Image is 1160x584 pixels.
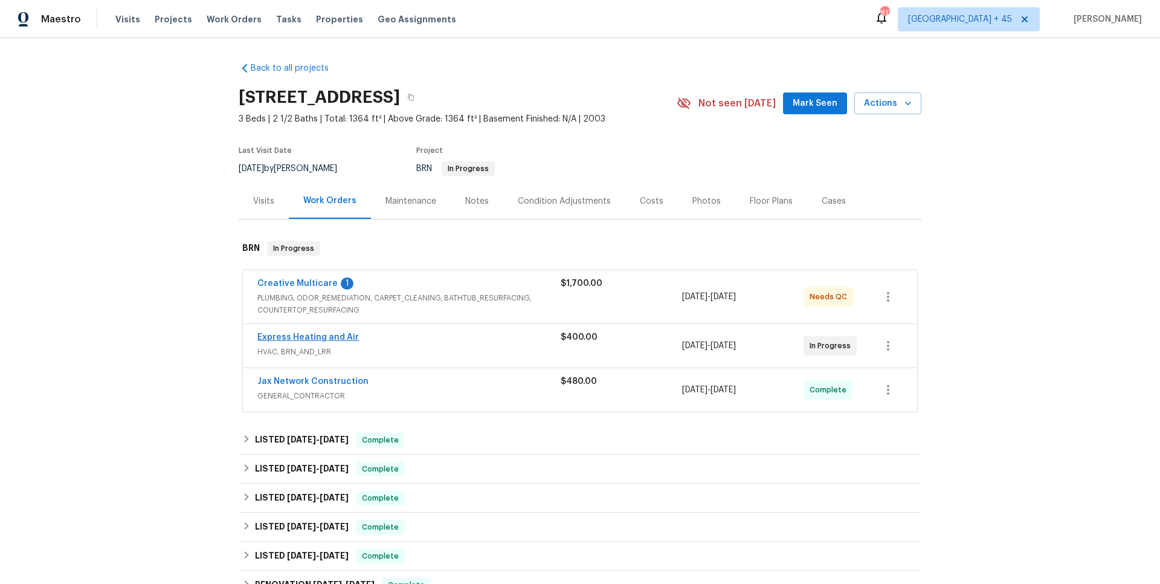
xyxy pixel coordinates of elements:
span: Last Visit Date [239,147,292,154]
span: [DATE] [682,386,707,394]
span: In Progress [268,242,319,255]
div: LISTED [DATE]-[DATE]Complete [239,455,921,484]
span: $1,700.00 [561,279,602,288]
span: BRN [416,164,495,173]
div: BRN In Progress [239,229,921,268]
h6: LISTED [255,549,349,563]
span: [DATE] [287,551,316,560]
span: Visits [115,13,140,25]
span: [PERSON_NAME] [1069,13,1142,25]
span: [DATE] [710,386,736,394]
span: - [287,464,349,473]
span: Complete [357,550,404,562]
span: [DATE] [710,293,736,301]
span: [DATE] [320,493,349,502]
span: [DATE] [287,435,316,444]
span: [DATE] [320,435,349,444]
span: Actions [864,96,912,111]
div: Work Orders [303,195,356,207]
span: GENERAL_CONTRACTOR [257,390,561,402]
a: Jax Network Construction [257,377,369,386]
span: Complete [357,492,404,504]
div: LISTED [DATE]-[DATE]Complete [239,513,921,542]
a: Express Heating and Air [257,333,359,342]
span: [DATE] [287,522,316,531]
div: 1 [341,277,353,290]
span: Not seen [DATE] [698,97,776,109]
span: [DATE] [710,342,736,350]
span: HVAC, BRN_AND_LRR [257,346,561,358]
div: LISTED [DATE]-[DATE]Complete [239,542,921,571]
div: LISTED [DATE]-[DATE]Complete [239,484,921,513]
span: Complete [357,434,404,446]
h6: LISTED [255,520,349,534]
span: - [682,384,736,396]
span: Complete [810,384,851,396]
span: Geo Assignments [378,13,456,25]
span: Projects [155,13,192,25]
span: - [287,493,349,502]
div: Maintenance [385,195,436,207]
div: Notes [465,195,489,207]
h6: LISTED [255,462,349,476]
button: Mark Seen [783,92,847,115]
span: Tasks [276,15,301,24]
span: Work Orders [207,13,262,25]
span: Properties [316,13,363,25]
h6: LISTED [255,433,349,447]
div: Condition Adjustments [518,195,611,207]
span: In Progress [810,340,855,352]
span: [DATE] [239,164,264,173]
span: $400.00 [561,333,598,342]
div: by [PERSON_NAME] [239,161,352,176]
span: [GEOGRAPHIC_DATA] + 45 [908,13,1012,25]
h6: BRN [242,241,260,256]
span: 3 Beds | 2 1/2 Baths | Total: 1364 ft² | Above Grade: 1364 ft² | Basement Finished: N/A | 2003 [239,113,677,125]
a: Creative Multicare [257,279,338,288]
span: [DATE] [320,551,349,560]
h2: [STREET_ADDRESS] [239,91,400,103]
span: [DATE] [320,522,349,531]
span: Maestro [41,13,81,25]
div: Visits [253,195,274,207]
button: Actions [854,92,921,115]
span: - [287,551,349,560]
span: Project [416,147,443,154]
span: Needs QC [810,291,852,303]
span: - [287,522,349,531]
div: Costs [640,195,663,207]
span: Complete [357,521,404,533]
span: $480.00 [561,377,597,386]
h6: LISTED [255,491,349,505]
span: - [287,435,349,444]
span: In Progress [443,165,494,172]
div: LISTED [DATE]-[DATE]Complete [239,426,921,455]
span: [DATE] [682,342,707,350]
span: - [682,291,736,303]
div: 817 [880,7,889,19]
span: [DATE] [320,464,349,473]
span: [DATE] [682,293,707,301]
span: Complete [357,463,404,475]
span: Mark Seen [793,96,837,111]
span: [DATE] [287,464,316,473]
div: Photos [692,195,721,207]
div: Cases [822,195,846,207]
span: [DATE] [287,493,316,502]
span: - [682,340,736,352]
span: PLUMBING, ODOR_REMEDIATION, CARPET_CLEANING, BATHTUB_RESURFACING, COUNTERTOP_RESURFACING [257,292,561,316]
a: Back to all projects [239,62,355,74]
button: Copy Address [400,86,422,108]
div: Floor Plans [750,195,793,207]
